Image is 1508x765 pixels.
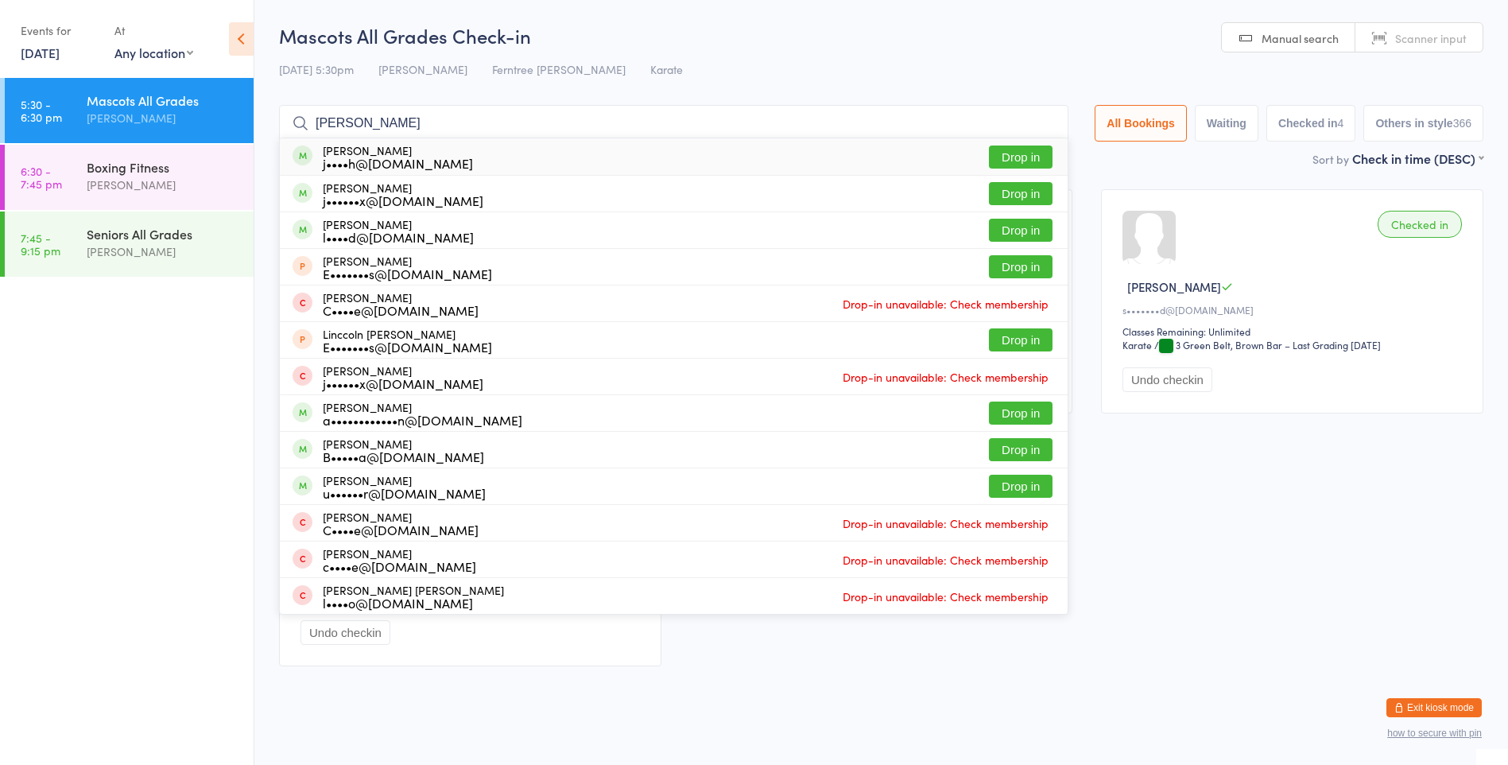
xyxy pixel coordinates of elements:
div: Check in time (DESC) [1352,150,1483,167]
button: Drop in [989,219,1052,242]
button: Undo checkin [1122,367,1212,392]
span: Drop-in unavailable: Check membership [839,292,1052,316]
div: C••••e@[DOMAIN_NAME] [323,523,479,536]
div: [PERSON_NAME] [PERSON_NAME] [323,584,504,609]
button: All Bookings [1095,105,1187,142]
div: [PERSON_NAME] [323,401,522,426]
div: l••••o@[DOMAIN_NAME] [323,596,504,609]
button: Waiting [1195,105,1258,142]
span: Drop-in unavailable: Check membership [839,511,1052,535]
div: Linccoln [PERSON_NAME] [323,328,492,353]
a: 7:45 -9:15 pmSeniors All Grades[PERSON_NAME] [5,212,254,277]
div: l••••d@[DOMAIN_NAME] [323,231,474,243]
button: Drop in [989,402,1052,425]
button: Drop in [989,475,1052,498]
button: Drop in [989,328,1052,351]
span: Karate [650,61,683,77]
button: Others in style366 [1363,105,1483,142]
div: [PERSON_NAME] [323,144,473,169]
h2: Mascots All Grades Check-in [279,22,1483,49]
div: [PERSON_NAME] [323,547,476,573]
div: [PERSON_NAME] [323,291,479,316]
button: how to secure with pin [1387,728,1482,739]
span: / 3 Green Belt, Brown Bar – Last Grading [DATE] [1154,338,1381,351]
span: Drop-in unavailable: Check membership [839,548,1052,572]
div: Any location [114,44,193,61]
button: Drop in [989,182,1052,205]
label: Sort by [1312,151,1349,167]
div: j••••••x@[DOMAIN_NAME] [323,194,483,207]
div: c••••e@[DOMAIN_NAME] [323,560,476,573]
span: [PERSON_NAME] [1127,278,1221,295]
div: [PERSON_NAME] [87,109,240,127]
time: 6:30 - 7:45 pm [21,165,62,190]
div: [PERSON_NAME] [323,364,483,390]
div: B•••••a@[DOMAIN_NAME] [323,450,484,463]
a: 6:30 -7:45 pmBoxing Fitness[PERSON_NAME] [5,145,254,210]
span: Ferntree [PERSON_NAME] [492,61,626,77]
button: Drop in [989,146,1052,169]
time: 5:30 - 6:30 pm [21,98,62,123]
span: [PERSON_NAME] [378,61,467,77]
span: Scanner input [1395,30,1467,46]
div: 366 [1453,117,1471,130]
div: [PERSON_NAME] [87,176,240,194]
button: Undo checkin [300,620,390,645]
div: [PERSON_NAME] [87,243,240,261]
div: Classes Remaining: Unlimited [1122,324,1467,338]
input: Search [279,105,1068,142]
div: u••••••r@[DOMAIN_NAME] [323,487,486,499]
span: Drop-in unavailable: Check membership [839,365,1052,389]
div: Checked in [1378,211,1462,238]
div: [PERSON_NAME] [323,218,474,243]
button: Drop in [989,438,1052,461]
div: [PERSON_NAME] [323,511,479,536]
button: Checked in4 [1266,105,1356,142]
button: Drop in [989,255,1052,278]
div: [PERSON_NAME] [323,474,486,499]
div: Karate [1122,338,1152,351]
span: Drop-in unavailable: Check membership [839,584,1052,608]
span: [DATE] 5:30pm [279,61,354,77]
div: E•••••••s@[DOMAIN_NAME] [323,267,492,280]
div: C••••e@[DOMAIN_NAME] [323,304,479,316]
div: j••••h@[DOMAIN_NAME] [323,157,473,169]
a: 5:30 -6:30 pmMascots All Grades[PERSON_NAME] [5,78,254,143]
span: Manual search [1262,30,1339,46]
div: 4 [1338,117,1344,130]
a: [DATE] [21,44,60,61]
div: s•••••••d@[DOMAIN_NAME] [1122,303,1467,316]
div: Mascots All Grades [87,91,240,109]
div: Seniors All Grades [87,225,240,243]
button: Exit kiosk mode [1386,698,1482,717]
div: Events for [21,17,99,44]
div: Boxing Fitness [87,158,240,176]
time: 7:45 - 9:15 pm [21,231,60,257]
div: [PERSON_NAME] [323,254,492,280]
div: E•••••••s@[DOMAIN_NAME] [323,340,492,353]
div: a••••••••••••n@[DOMAIN_NAME] [323,414,522,426]
div: At [114,17,193,44]
div: [PERSON_NAME] [323,437,484,463]
div: j••••••x@[DOMAIN_NAME] [323,377,483,390]
div: [PERSON_NAME] [323,181,483,207]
